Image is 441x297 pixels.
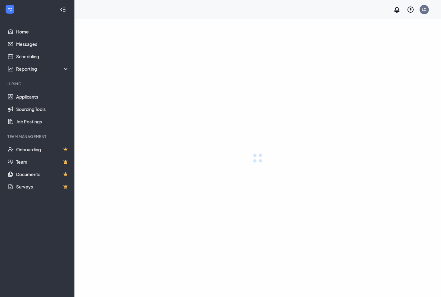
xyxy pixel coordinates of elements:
a: Home [16,25,69,38]
a: Applicants [16,91,69,103]
a: DocumentsCrown [16,168,69,180]
svg: QuestionInfo [407,6,414,13]
a: TeamCrown [16,156,69,168]
svg: Notifications [393,6,401,13]
svg: Analysis [7,66,14,72]
div: Hiring [7,81,68,86]
div: Reporting [16,66,69,72]
a: OnboardingCrown [16,143,69,156]
div: LC [422,7,427,12]
svg: Collapse [60,7,66,13]
svg: WorkstreamLogo [7,6,13,12]
a: Scheduling [16,50,69,63]
a: Messages [16,38,69,50]
a: SurveysCrown [16,180,69,193]
div: Team Management [7,134,68,139]
a: Job Postings [16,115,69,128]
a: Sourcing Tools [16,103,69,115]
